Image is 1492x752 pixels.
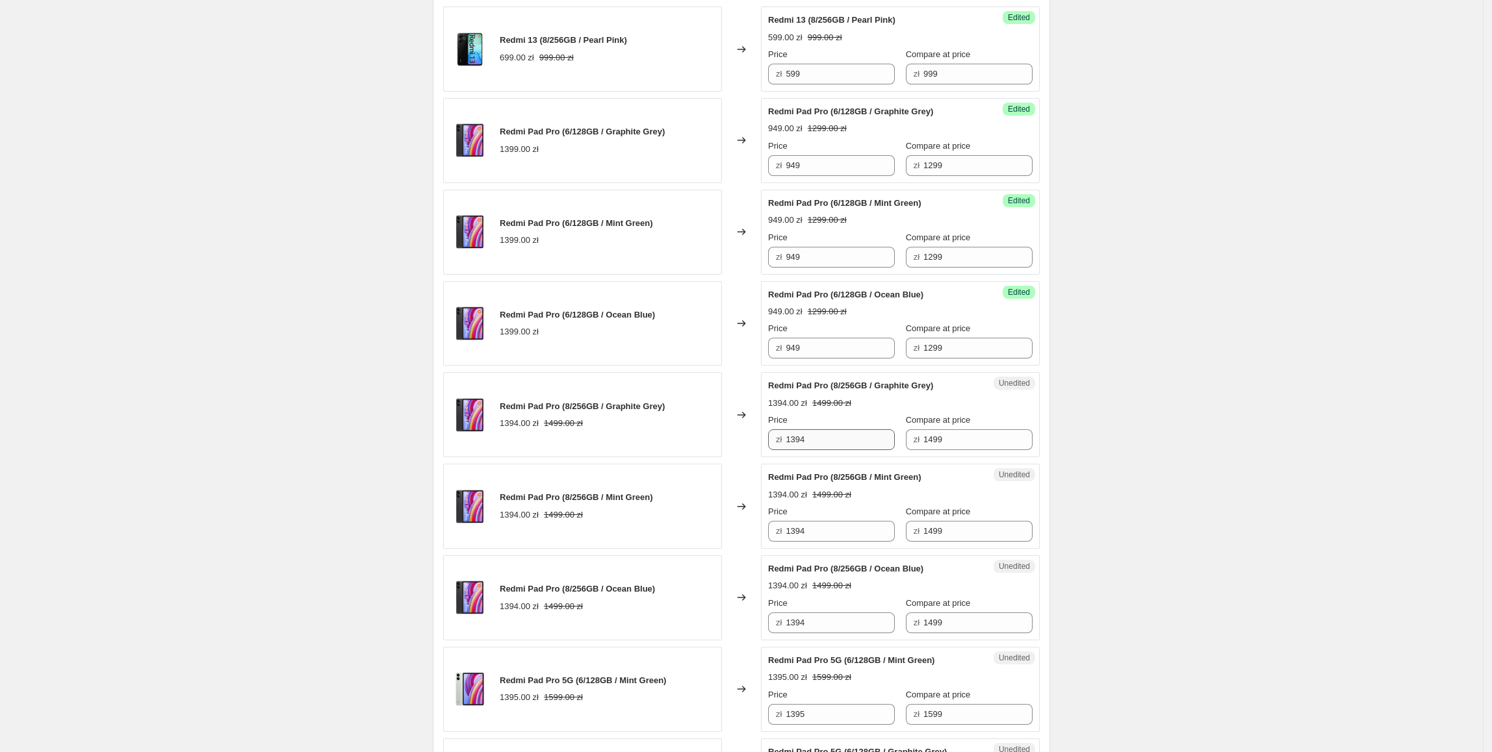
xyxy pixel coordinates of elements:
[500,401,665,411] span: Redmi Pad Pro (8/256GB / Graphite Grey)
[812,671,851,684] strike: 1599.00 zł
[500,143,539,156] div: 1399.00 zł
[999,470,1030,480] span: Unedited
[914,252,920,262] span: zł
[768,415,788,425] span: Price
[500,691,539,704] div: 1395.00 zł
[768,305,803,318] div: 949.00 zł
[500,35,627,45] span: Redmi 13 (8/256GB / Pearl Pink)
[1008,195,1030,206] span: Edited
[768,141,788,151] span: Price
[812,397,851,410] strike: 1499.00 zł
[914,618,920,627] span: zł
[914,69,920,79] span: zł
[906,598,971,608] span: Compare at price
[500,675,666,685] span: Redmi Pad Pro 5G (6/128GB / Mint Green)
[768,214,803,227] div: 949.00 zł
[768,564,923,573] span: Redmi Pad Pro (8/256GB / Ocean Blue)
[768,579,807,592] div: 1394.00 zł
[768,107,933,116] span: Redmi Pad Pro (6/128GB / Graphite Grey)
[500,325,539,338] div: 1399.00 zł
[999,561,1030,571] span: Unedited
[500,51,534,64] div: 699.00 zł
[812,579,851,592] strike: 1499.00 zł
[999,378,1030,388] span: Unedited
[906,141,971,151] span: Compare at price
[776,526,782,536] span: zł
[768,15,895,25] span: Redmi 13 (8/256GB / Pearl Pink)
[906,232,971,242] span: Compare at price
[914,526,920,536] span: zł
[1008,104,1030,114] span: Edited
[500,492,653,502] span: Redmi Pad Pro (8/256GB / Mint Green)
[914,709,920,719] span: zł
[500,508,539,521] div: 1394.00 zł
[768,31,803,44] div: 599.00 zł
[544,600,583,613] strike: 1499.00 zł
[768,690,788,699] span: Price
[999,653,1030,663] span: Unedited
[450,670,489,708] img: 16494_Redmi-Pad-Pro-5G-White-1-1600px_80x.png
[768,323,788,333] span: Price
[768,488,807,501] div: 1394.00 zł
[776,343,782,353] span: zł
[906,49,971,59] span: Compare at price
[450,395,489,434] img: 16421_Redmi-Pad-Pro-Gray-1-1600px_80x.png
[768,507,788,516] span: Price
[500,218,653,228] span: Redmi Pad Pro (6/128GB / Mint Green)
[906,415,971,425] span: Compare at price
[1008,12,1030,23] span: Edited
[768,472,921,482] span: Redmi Pad Pro (8/256GB / Mint Green)
[906,323,971,333] span: Compare at price
[812,488,851,501] strike: 1499.00 zł
[768,122,803,135] div: 949.00 zł
[768,198,921,208] span: Redmi Pad Pro (6/128GB / Mint Green)
[768,232,788,242] span: Price
[544,691,583,704] strike: 1599.00 zł
[768,381,933,390] span: Redmi Pad Pro (8/256GB / Graphite Grey)
[768,655,934,665] span: Redmi Pad Pro 5G (6/128GB / Mint Green)
[768,397,807,410] div: 1394.00 zł
[450,487,489,526] img: 16421_Redmi-Pad-Pro-Gray-1-1600px_80x.png
[768,290,923,299] span: Redmi Pad Pro (6/128GB / Ocean Blue)
[776,434,782,444] span: zł
[450,30,489,69] img: 16190_Redmi13-Black-1-1600px_80x.png
[808,305,847,318] strike: 1299.00 zł
[450,121,489,160] img: 16421_Redmi-Pad-Pro-Gray-1-1600px_80x.png
[906,507,971,516] span: Compare at price
[500,310,655,320] span: Redmi Pad Pro (6/128GB / Ocean Blue)
[544,417,583,430] strike: 1499.00 zł
[500,584,655,594] span: Redmi Pad Pro (8/256GB / Ocean Blue)
[450,304,489,343] img: 16421_Redmi-Pad-Pro-Gray-1-1600px_80x.png
[544,508,583,521] strike: 1499.00 zł
[500,417,539,430] div: 1394.00 zł
[914,160,920,170] span: zł
[776,69,782,79] span: zł
[776,160,782,170] span: zł
[776,618,782,627] span: zł
[1008,287,1030,297] span: Edited
[450,578,489,617] img: 16421_Redmi-Pad-Pro-Gray-1-1600px_80x.png
[914,343,920,353] span: zł
[808,214,847,227] strike: 1299.00 zł
[776,709,782,719] span: zł
[768,49,788,59] span: Price
[914,434,920,444] span: zł
[450,212,489,251] img: 16421_Redmi-Pad-Pro-Gray-1-1600px_80x.png
[500,127,665,136] span: Redmi Pad Pro (6/128GB / Graphite Grey)
[768,671,807,684] div: 1395.00 zł
[539,51,574,64] strike: 999.00 zł
[500,234,539,247] div: 1399.00 zł
[776,252,782,262] span: zł
[906,690,971,699] span: Compare at price
[808,122,847,135] strike: 1299.00 zł
[808,31,842,44] strike: 999.00 zł
[768,598,788,608] span: Price
[500,600,539,613] div: 1394.00 zł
